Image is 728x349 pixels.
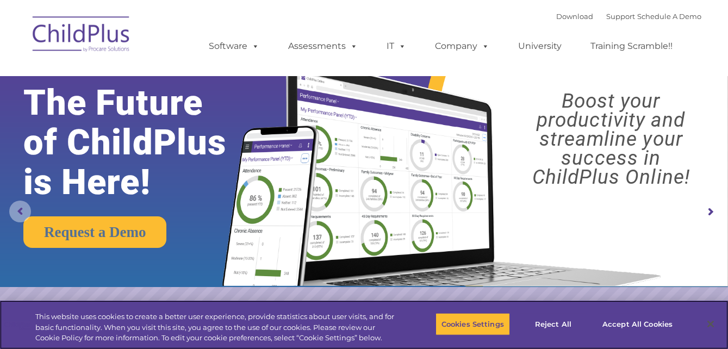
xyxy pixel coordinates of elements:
a: Support [606,12,635,21]
a: Training Scramble!! [580,35,683,57]
button: Cookies Settings [435,313,510,335]
a: Request a Demo [23,216,166,248]
a: Schedule A Demo [637,12,701,21]
font: | [556,12,701,21]
button: Accept All Cookies [596,313,679,335]
a: University [507,35,573,57]
a: Software [198,35,270,57]
span: Last name [151,72,184,80]
button: Reject All [519,313,587,335]
a: Assessments [277,35,369,57]
a: Download [556,12,593,21]
span: Phone number [151,116,197,124]
div: This website uses cookies to create a better user experience, provide statistics about user visit... [35,311,400,344]
button: Close [699,312,723,336]
rs-layer: The Future of ChildPlus is Here! [23,83,256,202]
a: Company [424,35,500,57]
rs-layer: Boost your productivity and streamline your success in ChildPlus Online! [503,91,719,186]
img: ChildPlus by Procare Solutions [27,9,136,63]
a: IT [376,35,417,57]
